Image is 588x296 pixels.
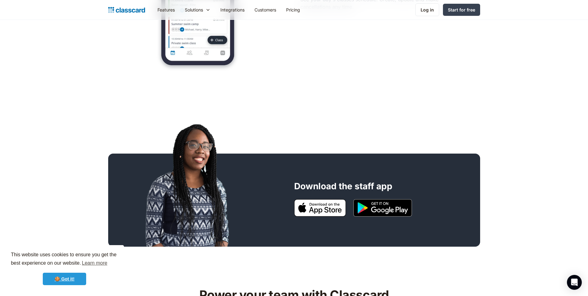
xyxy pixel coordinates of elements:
div: Solutions [180,3,215,17]
div: Start for free [448,7,475,13]
span: This website uses cookies to ensure you get the best experience on our website. [11,251,118,268]
a: Logo [108,6,145,14]
a: Features [153,3,180,17]
a: Start for free [443,4,480,16]
div: Solutions [185,7,203,13]
div: cookieconsent [5,245,124,291]
a: Log in [415,3,439,16]
div: Open Intercom Messenger [567,275,582,290]
a: Customers [250,3,281,17]
a: learn more about cookies [81,258,108,268]
div: Log in [421,7,434,13]
h3: Download the staff app [294,181,392,192]
a: dismiss cookie message [43,273,86,285]
a: Pricing [281,3,305,17]
a: Integrations [215,3,250,17]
